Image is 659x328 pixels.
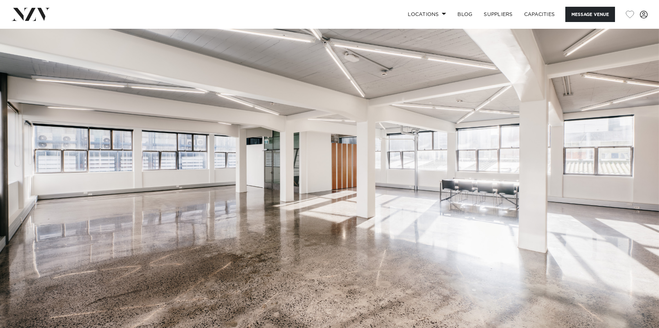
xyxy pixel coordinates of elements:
a: SUPPLIERS [478,7,518,22]
img: nzv-logo.png [11,8,50,21]
button: Message Venue [565,7,615,22]
a: Locations [402,7,452,22]
a: BLOG [452,7,478,22]
a: Capacities [518,7,561,22]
